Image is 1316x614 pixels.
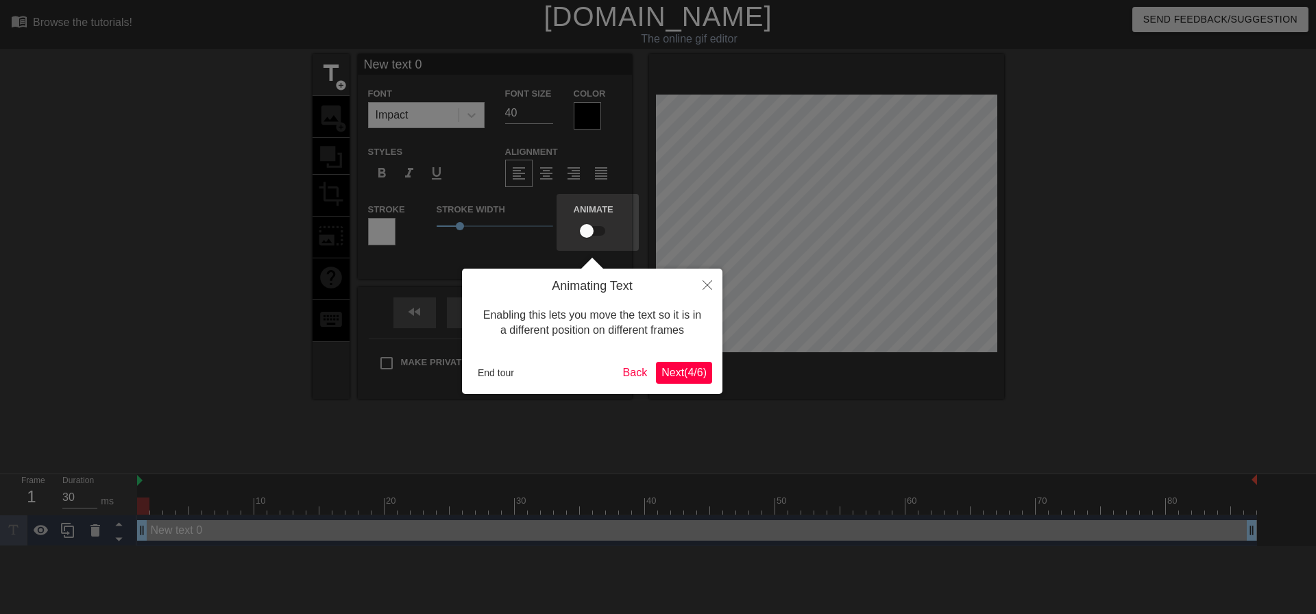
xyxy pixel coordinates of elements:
[656,362,712,384] button: Next
[472,294,712,352] div: Enabling this lets you move the text so it is in a different position on different frames
[692,269,722,300] button: Close
[661,367,707,378] span: Next ( 4 / 6 )
[472,363,520,383] button: End tour
[618,362,653,384] button: Back
[472,279,712,294] h4: Animating Text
